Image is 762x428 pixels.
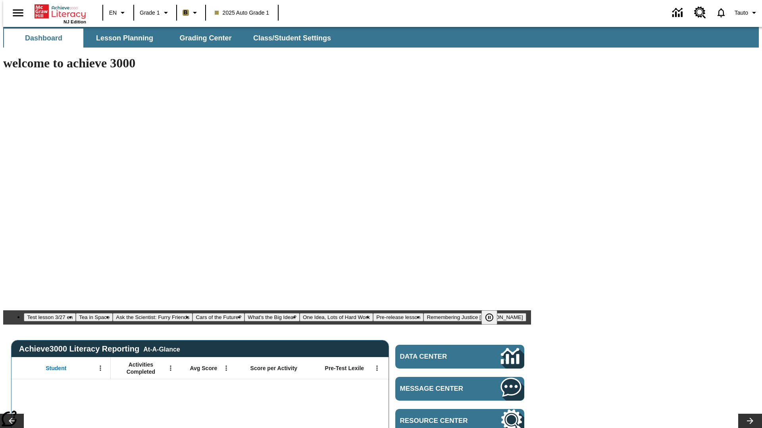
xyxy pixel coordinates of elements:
[137,6,174,20] button: Grade: Grade 1, Select a grade
[109,9,117,17] span: EN
[63,19,86,24] span: NJ Edition
[143,344,180,353] div: At-A-Glance
[192,313,244,321] button: Slide 4 Cars of the Future?
[738,414,762,428] button: Lesson carousel, Next
[253,34,331,43] span: Class/Student Settings
[113,313,192,321] button: Slide 3 Ask the Scientist: Furry Friends
[373,313,423,321] button: Slide 7 Pre-release lesson
[190,365,217,372] span: Avg Score
[25,34,62,43] span: Dashboard
[179,6,203,20] button: Boost Class color is light brown. Change class color
[106,6,131,20] button: Language: EN, Select a language
[179,34,231,43] span: Grading Center
[6,1,30,25] button: Open side menu
[96,34,153,43] span: Lesson Planning
[735,9,748,17] span: Tauto
[94,362,106,374] button: Open Menu
[76,313,113,321] button: Slide 2 Tea in Space
[85,29,164,48] button: Lesson Planning
[481,310,505,325] div: Pause
[400,385,477,393] span: Message Center
[481,310,497,325] button: Pause
[668,2,689,24] a: Data Center
[140,9,160,17] span: Grade 1
[3,29,338,48] div: SubNavbar
[184,8,188,17] span: B
[250,365,298,372] span: Score per Activity
[400,353,474,361] span: Data Center
[731,6,762,20] button: Profile/Settings
[395,345,524,369] a: Data Center
[247,29,337,48] button: Class/Student Settings
[220,362,232,374] button: Open Menu
[215,9,269,17] span: 2025 Auto Grade 1
[24,313,76,321] button: Slide 1 Test lesson 3/27 en
[325,365,364,372] span: Pre-Test Lexile
[165,362,177,374] button: Open Menu
[4,29,83,48] button: Dashboard
[3,27,759,48] div: SubNavbar
[46,365,66,372] span: Student
[35,3,86,24] div: Home
[300,313,373,321] button: Slide 6 One Idea, Lots of Hard Work
[689,2,711,23] a: Resource Center, Will open in new tab
[711,2,731,23] a: Notifications
[371,362,383,374] button: Open Menu
[3,56,531,71] h1: welcome to achieve 3000
[35,4,86,19] a: Home
[115,361,167,375] span: Activities Completed
[400,417,477,425] span: Resource Center
[166,29,245,48] button: Grading Center
[19,344,180,353] span: Achieve3000 Literacy Reporting
[395,377,524,401] a: Message Center
[423,313,526,321] button: Slide 8 Remembering Justice O'Connor
[244,313,300,321] button: Slide 5 What's the Big Idea?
